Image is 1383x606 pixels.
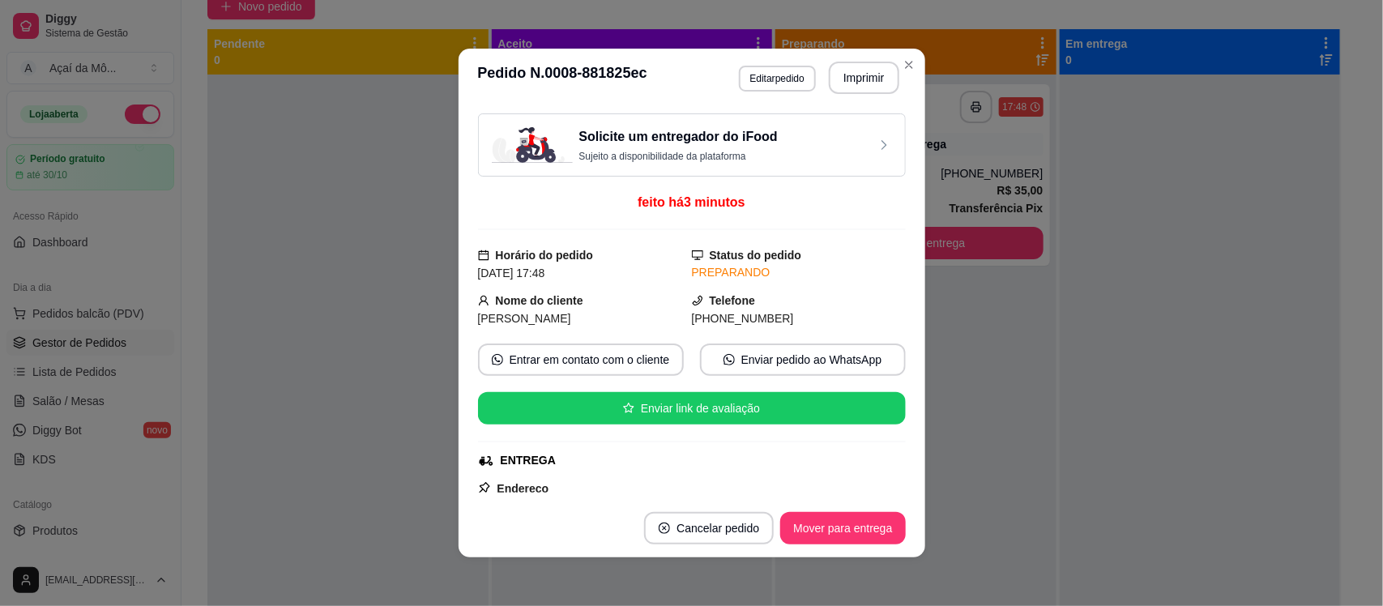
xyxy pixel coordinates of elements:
[692,264,906,281] div: PREPARANDO
[579,150,778,163] p: Sujeito a disponibilidade da plataforma
[780,512,905,544] button: Mover para entrega
[710,249,802,262] strong: Status do pedido
[496,249,594,262] strong: Horário do pedido
[623,403,634,414] span: star
[659,523,670,534] span: close-circle
[644,512,774,544] button: close-circleCancelar pedido
[478,312,571,325] span: [PERSON_NAME]
[638,195,745,209] span: feito há 3 minutos
[478,62,647,94] h3: Pedido N. 0008-881825ec
[739,66,816,92] button: Editarpedido
[478,344,684,376] button: whats-appEntrar em contato com o cliente
[478,481,491,494] span: pushpin
[492,354,503,365] span: whats-app
[478,392,906,425] button: starEnviar link de avaliação
[692,312,794,325] span: [PHONE_NUMBER]
[700,344,906,376] button: whats-appEnviar pedido ao WhatsApp
[829,62,899,94] button: Imprimir
[496,294,583,307] strong: Nome do cliente
[710,294,756,307] strong: Telefone
[478,295,489,306] span: user
[579,127,778,147] h3: Solicite um entregador do iFood
[492,127,573,163] img: delivery-image
[896,52,922,78] button: Close
[692,250,703,261] span: desktop
[478,250,489,261] span: calendar
[692,295,703,306] span: phone
[724,354,735,365] span: whats-app
[497,482,549,495] strong: Endereço
[478,267,545,280] span: [DATE] 17:48
[501,452,556,469] div: ENTREGA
